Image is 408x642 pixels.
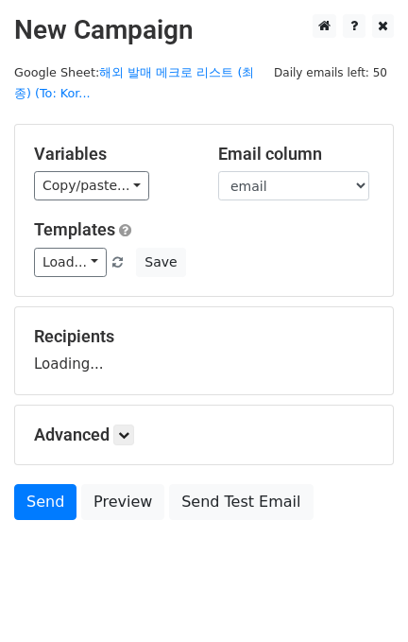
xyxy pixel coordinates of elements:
[34,326,374,375] div: Loading...
[136,248,185,277] button: Save
[267,62,394,83] span: Daily emails left: 50
[34,248,107,277] a: Load...
[218,144,374,165] h5: Email column
[34,219,115,239] a: Templates
[14,14,394,46] h2: New Campaign
[34,144,190,165] h5: Variables
[14,484,76,520] a: Send
[14,65,254,101] a: 해외 발매 메크로 리스트 (최종) (To: Kor...
[314,551,408,642] iframe: Chat Widget
[34,425,374,445] h5: Advanced
[34,171,149,200] a: Copy/paste...
[169,484,313,520] a: Send Test Email
[267,65,394,79] a: Daily emails left: 50
[14,65,254,101] small: Google Sheet:
[81,484,164,520] a: Preview
[34,326,374,347] h5: Recipients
